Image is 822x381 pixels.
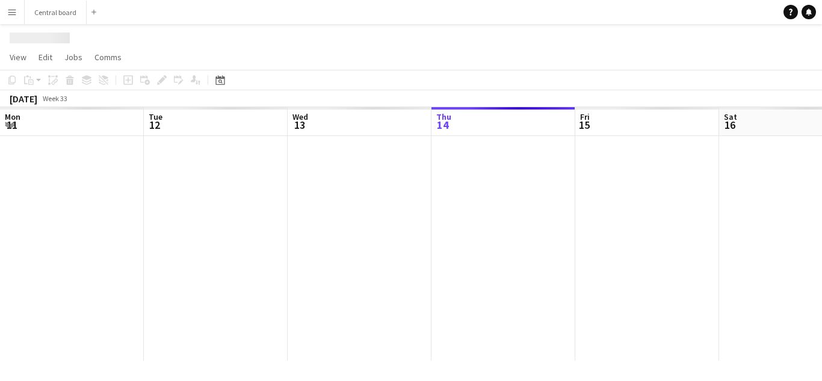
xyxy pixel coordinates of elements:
[94,52,122,63] span: Comms
[5,49,31,65] a: View
[5,111,20,122] span: Mon
[25,1,87,24] button: Central board
[291,118,308,132] span: 13
[292,111,308,122] span: Wed
[10,93,37,105] div: [DATE]
[434,118,451,132] span: 14
[724,111,737,122] span: Sat
[39,52,52,63] span: Edit
[40,94,70,103] span: Week 33
[149,111,162,122] span: Tue
[10,52,26,63] span: View
[60,49,87,65] a: Jobs
[580,111,590,122] span: Fri
[436,111,451,122] span: Thu
[3,118,20,132] span: 11
[34,49,57,65] a: Edit
[90,49,126,65] a: Comms
[578,118,590,132] span: 15
[722,118,737,132] span: 16
[147,118,162,132] span: 12
[64,52,82,63] span: Jobs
